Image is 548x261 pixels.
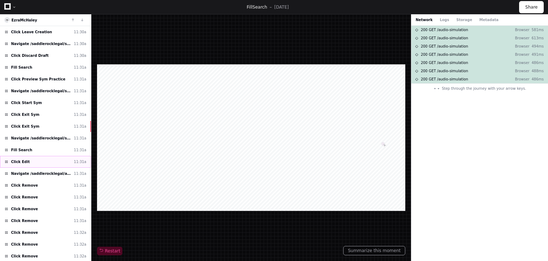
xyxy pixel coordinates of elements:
div: 11:31a [74,206,86,212]
span: Fill [247,5,253,10]
button: Share [519,1,544,13]
span: 200 GET /audio-simulation [421,35,468,41]
button: Restart [97,247,122,255]
div: 11:30a [74,53,86,58]
p: Browser [509,44,529,49]
div: 11:31a [74,147,86,153]
span: Fill Search [11,147,32,153]
span: 200 GET /audio-simulation [421,68,468,74]
span: Click Remove [11,183,38,188]
span: Click Start Sym [11,100,42,105]
span: 200 GET /audio-simulation [421,27,468,33]
p: 581ms [529,27,544,33]
button: Metadata [479,17,498,23]
p: 613ms [529,35,544,41]
div: 11:30a [74,41,86,46]
div: 11:31a [74,65,86,70]
span: Fill Search [11,65,32,70]
span: Click Edit [11,159,30,164]
div: 11:31a [74,77,86,82]
button: Summarize this moment [343,246,405,255]
span: Click Remove [11,194,38,200]
div: 11:31a [74,194,86,200]
p: 486ms [529,60,544,65]
span: Click Discard Draft [11,53,49,58]
div: 11:31a [74,171,86,176]
span: 200 GET /audio-simulation [421,77,468,82]
span: Click Remove [11,218,38,223]
span: 200 GET /audio-simulation [421,44,468,49]
div: 11:31a [74,136,86,141]
div: 11:31a [74,159,86,164]
span: Click Remove [11,242,38,247]
span: Click Remove [11,253,38,259]
span: Click Remove [11,206,38,212]
p: 491ms [529,52,544,57]
div: 11:31a [74,183,86,188]
div: 11:31a [74,112,86,117]
p: Browser [509,60,529,65]
div: 11:32a [74,253,86,259]
div: 11:32a [74,242,86,247]
p: 488ms [529,68,544,74]
button: Network [416,17,433,23]
p: Browser [509,52,529,57]
div: 11:31a [74,124,86,129]
p: [DATE] [274,4,289,10]
p: 494ms [529,44,544,49]
span: Navigate /saddlerocklegal/sym [11,136,71,141]
p: Browser [509,68,529,74]
span: Click Preview Sym Practice [11,77,65,82]
p: Browser [509,27,529,33]
span: 200 GET /audio-simulation [421,60,468,65]
div: 11:31a [74,88,86,94]
p: Browser [509,35,529,41]
span: Click Remove [11,230,38,235]
span: Navigate /saddlerocklegal/sym [11,41,71,46]
span: Navigate /saddlerocklegal/simulation/*/preview_practice [11,88,71,94]
span: Restart [99,248,120,254]
a: EzraMcHaley [11,18,37,22]
div: 11:31a [74,218,86,223]
div: 11:30a [74,29,86,35]
img: 13.svg [5,18,10,23]
span: Search [253,5,267,10]
span: Click Exit Sym [11,124,39,129]
span: Click Exit Sym [11,112,39,117]
button: Storage [456,17,472,23]
p: 486ms [529,77,544,82]
button: Logs [440,17,449,23]
span: Step through the journey with your arrow keys. [442,86,526,91]
span: 200 GET /audio-simulation [421,52,468,57]
p: Browser [509,77,529,82]
div: 11:32a [74,230,86,235]
span: Click Leave Creation [11,29,52,35]
div: 11:31a [74,100,86,105]
span: Navigate /saddlerocklegal/audio-simulation/*/create-sym [11,171,71,176]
